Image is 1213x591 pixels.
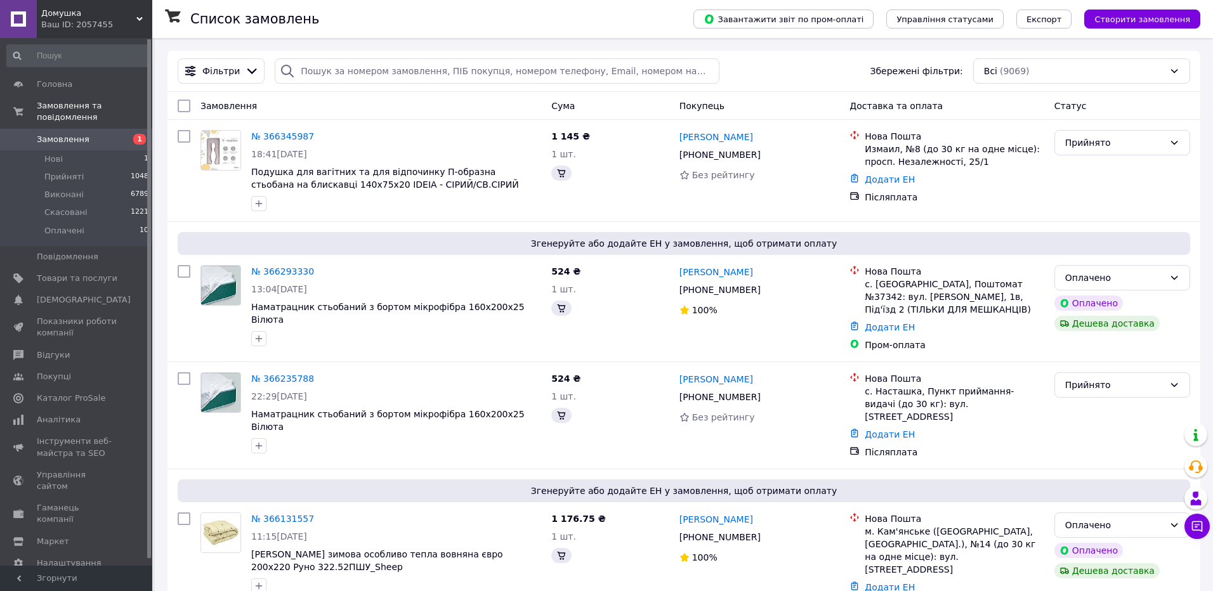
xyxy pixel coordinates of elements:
[251,266,314,276] a: № 366293330
[251,409,525,432] a: Наматрацник стьобаний з бортом мікрофібра 160х200х25 Вілюта
[677,146,763,164] div: [PHONE_NUMBER]
[865,372,1044,385] div: Нова Пошта
[251,514,314,524] a: № 366131557
[677,388,763,406] div: [PHONE_NUMBER]
[1054,543,1123,558] div: Оплачено
[1184,514,1210,539] button: Чат з покупцем
[551,514,606,524] span: 1 176.75 ₴
[551,284,576,294] span: 1 шт.
[44,153,63,165] span: Нові
[202,65,240,77] span: Фільтри
[251,284,307,294] span: 13:04[DATE]
[251,302,525,325] a: Наматрацник стьобаний з бортом мікрофібра 160х200х25 Вілюта
[677,528,763,546] div: [PHONE_NUMBER]
[886,10,1004,29] button: Управління статусами
[200,130,241,171] a: Фото товару
[251,373,314,384] a: № 366235788
[37,502,117,525] span: Гаманець компанії
[1054,563,1160,578] div: Дешева доставка
[693,10,874,29] button: Завантажити звіт по пром-оплаті
[865,191,1044,204] div: Післяплата
[865,143,1044,168] div: Измаил, №8 (до 30 кг на одне місце): просп. Незалежності, 25/1
[44,207,88,218] span: Скасовані
[41,8,136,19] span: Домушка
[704,13,863,25] span: Завантажити звіт по пром-оплаті
[275,58,719,84] input: Пошук за номером замовлення, ПІБ покупця, номером телефону, Email, номером накладної
[251,391,307,401] span: 22:29[DATE]
[1016,10,1072,29] button: Експорт
[896,15,993,24] span: Управління статусами
[251,549,503,572] a: [PERSON_NAME] зимова особливо тепла вовняна євро 200х220 Руно 322.52ПШУ_Sheep
[41,19,152,30] div: Ваш ID: 2057455
[44,189,84,200] span: Виконані
[1094,15,1190,24] span: Створити замовлення
[37,273,117,284] span: Товари та послуги
[140,225,148,237] span: 10
[133,134,146,145] span: 1
[1026,15,1062,24] span: Експорт
[849,101,943,111] span: Доставка та оплата
[551,149,576,159] span: 1 шт.
[692,305,718,315] span: 100%
[1072,13,1200,23] a: Створити замовлення
[37,371,71,382] span: Покупці
[37,393,105,404] span: Каталог ProSale
[1054,101,1087,111] span: Статус
[865,278,1044,316] div: с. [GEOGRAPHIC_DATA], Поштомат №37342: вул. [PERSON_NAME], 1в, Під'їзд 2 (ТІЛЬКИ ДЛЯ МЕШКАНЦІВ)
[131,189,148,200] span: 6789
[679,266,753,278] a: [PERSON_NAME]
[251,531,307,542] span: 11:15[DATE]
[37,414,81,425] span: Аналітика
[865,130,1044,143] div: Нова Пошта
[679,131,753,143] a: [PERSON_NAME]
[692,170,755,180] span: Без рейтингу
[692,412,755,422] span: Без рейтингу
[201,373,240,412] img: Фото товару
[551,391,576,401] span: 1 шт.
[201,513,240,552] img: Фото товару
[200,512,241,553] a: Фото товару
[1054,295,1123,311] div: Оплачено
[1000,66,1030,76] span: (9069)
[677,281,763,299] div: [PHONE_NUMBER]
[679,513,753,526] a: [PERSON_NAME]
[183,484,1185,497] span: Згенеруйте або додайте ЕН у замовлення, щоб отримати оплату
[37,536,69,547] span: Маркет
[200,265,241,306] a: Фото товару
[201,131,240,170] img: Фото товару
[1084,10,1200,29] button: Створити замовлення
[865,322,915,332] a: Додати ЕН
[201,266,240,305] img: Фото товару
[679,101,725,111] span: Покупець
[551,101,575,111] span: Cума
[37,316,117,339] span: Показники роботи компанії
[692,552,718,562] span: 100%
[251,167,519,190] a: Подушка для вагітних та для відпочинку П-образна стьобана на блискавці 140x75х20 IDEIA - СІРИЙ/СВ...
[1065,378,1164,392] div: Прийнято
[1054,316,1160,331] div: Дешева доставка
[1065,518,1164,532] div: Оплачено
[865,512,1044,525] div: Нова Пошта
[37,469,117,492] span: Управління сайтом
[865,385,1044,423] div: с. Насташка, Пункт приймання-видачі (до 30 кг): вул. [STREET_ADDRESS]
[865,265,1044,278] div: Нова Пошта
[1065,271,1164,285] div: Оплачено
[44,225,84,237] span: Оплачені
[37,79,72,90] span: Головна
[551,131,590,141] span: 1 145 ₴
[37,294,131,306] span: [DEMOGRAPHIC_DATA]
[190,11,319,27] h1: Список замовлень
[551,531,576,542] span: 1 шт.
[37,100,152,123] span: Замовлення та повідомлення
[551,373,580,384] span: 524 ₴
[679,373,753,386] a: [PERSON_NAME]
[1065,136,1164,150] div: Прийнято
[200,101,257,111] span: Замовлення
[865,446,1044,458] div: Післяплата
[6,44,150,67] input: Пошук
[131,171,148,183] span: 1048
